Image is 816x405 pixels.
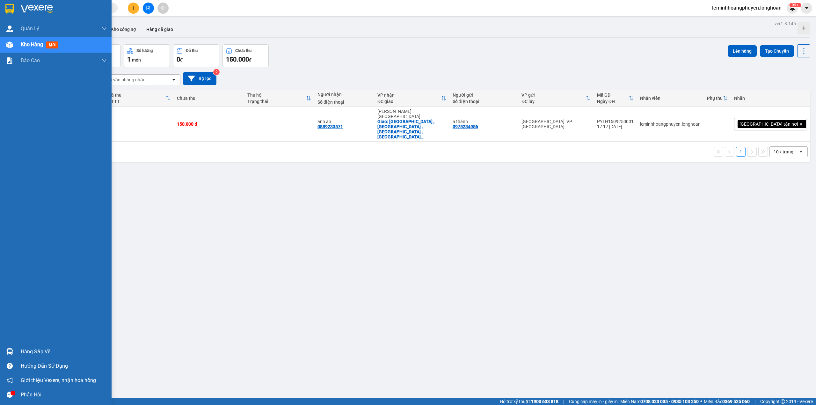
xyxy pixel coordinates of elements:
span: Kho hàng [21,41,43,48]
button: Đã thu0đ [173,44,219,67]
span: notification [7,377,13,383]
sup: 132 [789,3,801,7]
img: warehouse-icon [6,348,13,355]
div: Người gửi [453,92,515,98]
div: [PERSON_NAME] : [GEOGRAPHIC_DATA] [377,109,446,119]
div: 0975234956 [453,124,478,129]
span: ⚪️ [700,400,702,403]
div: PYTH1509250001 [597,119,634,124]
span: aim [161,6,165,10]
span: message [7,392,13,398]
div: VP gửi [521,92,586,98]
span: copyright [781,399,785,404]
div: 17:17 [DATE] [597,124,634,129]
button: aim [157,3,169,14]
button: Chưa thu150.000đ [222,44,269,67]
div: Số điện thoại [453,99,515,104]
span: mới [46,41,58,48]
span: Cung cấp máy in - giấy in: [569,398,619,405]
div: Người nhận [317,92,371,97]
svg: open [171,77,176,82]
span: plus [131,6,136,10]
span: Báo cáo [21,56,40,64]
div: Chưa thu [177,96,241,101]
div: Hàng sắp về [21,347,107,357]
div: Thu hộ [247,92,306,98]
div: Chọn văn phòng nhận [102,77,146,83]
strong: 0708 023 035 - 0935 103 250 [640,399,699,404]
span: Miền Bắc [704,398,750,405]
span: leminhhoangphuyen.longhoan [707,4,787,12]
div: anh an [317,119,371,124]
span: đ [249,57,251,63]
strong: 0369 525 060 [722,399,750,404]
span: question-circle [7,363,13,369]
div: Nhãn [734,96,806,101]
th: Toggle SortBy [105,90,174,107]
button: plus [128,3,139,14]
div: Số lượng [136,48,153,53]
span: ... [421,134,425,139]
button: caret-down [801,3,812,14]
span: | [563,398,564,405]
button: Kho công nợ [106,22,141,37]
img: logo-vxr [5,4,14,14]
button: file-add [143,3,154,14]
div: Chưa thu [235,48,251,53]
div: Mã GD [597,92,629,98]
div: VP nhận [377,92,441,98]
span: caret-down [804,5,810,11]
th: Toggle SortBy [244,90,314,107]
div: HTTT [108,99,165,104]
span: 150.000 [226,55,249,63]
div: Số điện thoại [317,99,371,105]
button: Bộ lọc [183,72,216,85]
th: Toggle SortBy [594,90,637,107]
div: Nhân viên [640,96,701,101]
div: Phản hồi [21,390,107,400]
span: 0 [177,55,180,63]
div: 10 / trang [774,149,793,155]
th: Toggle SortBy [518,90,594,107]
img: solution-icon [6,57,13,64]
th: Toggle SortBy [704,90,731,107]
div: leminhhoangphuyen.longhoan [640,121,701,127]
div: Đã thu [108,92,165,98]
div: Tạo kho hàng mới [798,22,810,34]
button: Lên hàng [728,45,757,57]
img: warehouse-icon [6,41,13,48]
span: down [102,26,107,31]
div: Ngày ĐH [597,99,629,104]
span: đ [180,57,183,63]
span: Giới thiệu Vexere, nhận hoa hồng [21,376,96,384]
div: Phụ thu [707,96,723,101]
span: Hỗ trợ kỹ thuật: [500,398,558,405]
div: Giao: chu hải ,tân hải ,phú mỹ , bà rịa vũng tàu [377,119,446,139]
span: file-add [146,6,150,10]
img: icon-new-feature [790,5,795,11]
div: 0889233571 [317,124,343,129]
span: down [102,58,107,63]
sup: 2 [213,69,220,75]
div: Trạng thái [247,99,306,104]
span: Quản Lý [21,25,39,33]
div: Đã thu [186,48,198,53]
div: 150.000 đ [177,121,241,127]
button: Số lượng1món [124,44,170,67]
button: 1 [736,147,746,157]
span: 1 [127,55,131,63]
button: Tạo Chuyến [760,45,794,57]
span: [GEOGRAPHIC_DATA] tận nơi [739,121,798,127]
strong: 1900 633 818 [531,399,558,404]
div: ĐC lấy [521,99,586,104]
div: [GEOGRAPHIC_DATA]: VP [GEOGRAPHIC_DATA] [521,119,591,129]
span: món [132,57,141,63]
div: ĐC giao [377,99,441,104]
img: warehouse-icon [6,26,13,32]
th: Toggle SortBy [374,90,449,107]
div: ver 1.8.145 [775,20,796,27]
span: Miền Nam [620,398,699,405]
svg: open [798,149,804,154]
div: Hướng dẫn sử dụng [21,361,107,371]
